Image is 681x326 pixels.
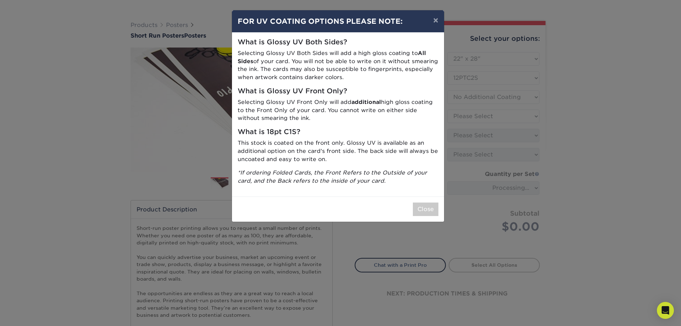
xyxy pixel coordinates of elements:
p: Selecting Glossy UV Both Sides will add a high gloss coating to of your card. You will not be abl... [238,49,438,82]
button: × [427,10,444,30]
p: Selecting Glossy UV Front Only will add high gloss coating to the Front Only of your card. You ca... [238,98,438,122]
button: Close [413,203,438,216]
h5: What is 18pt C1S? [238,128,438,136]
h5: What is Glossy UV Front Only? [238,87,438,95]
i: *If ordering Folded Cards, the Front Refers to the Outside of your card, and the Back refers to t... [238,169,427,184]
p: This stock is coated on the front only. Glossy UV is available as an additional option on the car... [238,139,438,163]
strong: All Sides [238,50,426,65]
h4: FOR UV COATING OPTIONS PLEASE NOTE: [238,16,438,27]
h5: What is Glossy UV Both Sides? [238,38,438,46]
div: Open Intercom Messenger [657,302,674,319]
strong: additional [351,99,381,105]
